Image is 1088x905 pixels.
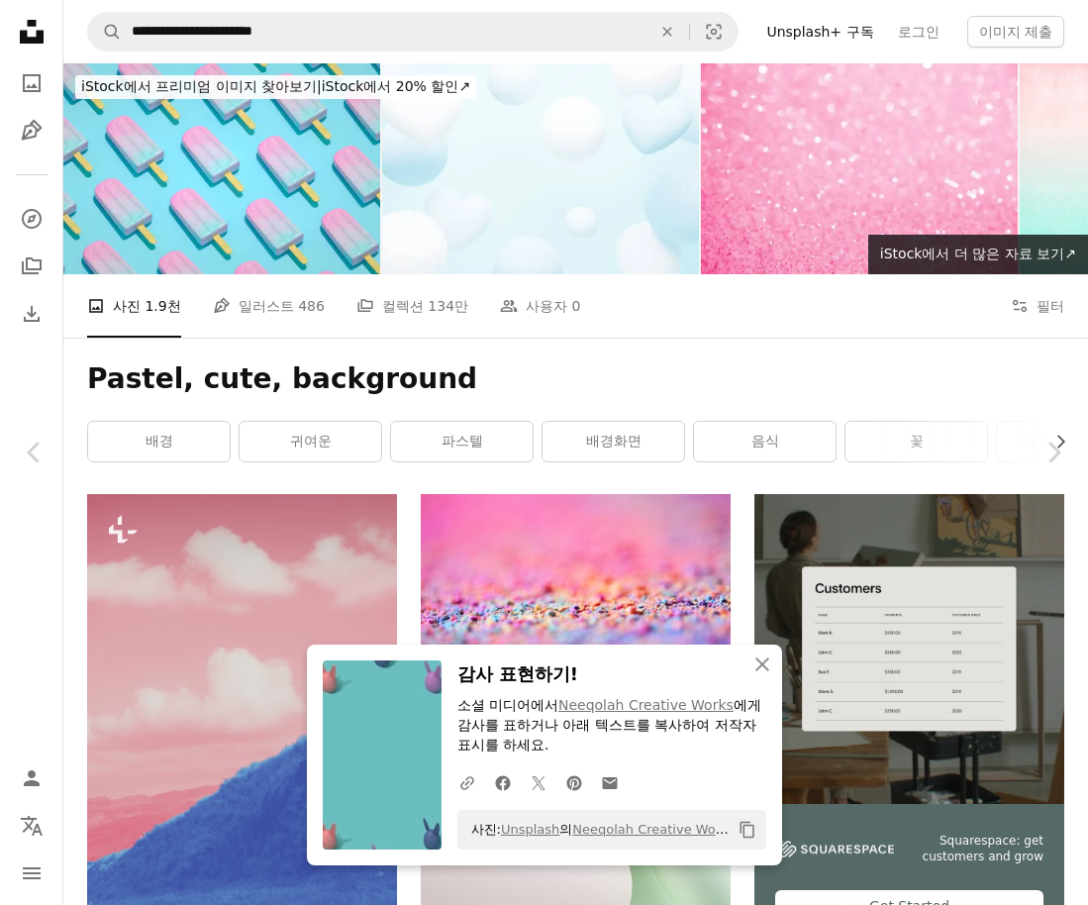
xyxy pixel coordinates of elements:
[12,294,51,334] a: 다운로드 내역
[391,422,533,461] a: 파스텔
[754,494,1064,804] img: file-1747939376688-baf9a4a454ffimage
[1011,274,1064,338] button: 필터
[501,822,559,837] a: Unsplash
[240,422,381,461] a: 귀여운
[421,494,731,701] img: 파란색과 흰색 꽃이있는 푸른 잔디
[500,274,580,338] a: 사용자 0
[918,833,1043,866] span: Squarespace: get customers and grow
[12,199,51,239] a: 탐색
[12,806,51,846] button: 언어
[967,16,1064,48] button: 이미지 제출
[521,762,556,802] a: Twitter에 공유
[63,63,380,274] img: 아이스크림 스틱, 팝시클, 최소한의 여름 개념, 아이소메트릭 보기.
[731,813,764,847] button: 클립보드에 복사하기
[87,361,1064,397] h1: Pastel, cute, background
[12,247,51,286] a: 컬렉션
[428,295,468,317] span: 134만
[88,13,122,50] button: Unsplash 검색
[382,63,699,274] img: Background image of hearts and color balls
[63,63,488,111] a: iStock에서 프리미엄 이미지 찾아보기|iStock에서 20% 할인↗
[457,660,766,689] h3: 감사 표현하기!
[880,246,1076,261] span: iStock에서 더 많은 자료 보기 ↗
[213,274,325,338] a: 일러스트 486
[461,814,731,846] span: 사진: 의
[592,762,628,802] a: 이메일로 공유에 공유
[12,854,51,893] button: 메뉴
[81,78,470,94] span: iStock에서 20% 할인 ↗
[87,12,739,51] form: 사이트 전체에서 이미지 찾기
[572,822,735,837] a: Neeqolah Creative Works
[845,422,987,461] a: 꽃
[298,295,325,317] span: 486
[690,13,738,50] button: 시각적 검색
[645,13,689,50] button: 삭제
[356,274,468,338] a: 컬렉션 134만
[81,78,322,94] span: iStock에서 프리미엄 이미지 찾아보기 |
[88,422,230,461] a: 배경
[485,762,521,802] a: Facebook에 공유
[558,698,734,714] a: Neeqolah Creative Works
[868,235,1088,274] a: iStock에서 더 많은 자료 보기↗
[775,841,894,858] img: file-1747939142011-51e5cc87e3c9
[556,762,592,802] a: Pinterest에 공유
[701,63,1018,274] img: 핑크 설탕 스파클 배경기술
[543,422,684,461] a: 배경화면
[12,63,51,103] a: 사진
[457,697,766,756] p: 소셜 미디어에서 에게 감사를 표하거나 아래 텍스트를 복사하여 저작자 표시를 하세요.
[1019,357,1088,548] a: 다음
[87,718,397,736] a: 분홍색 하늘을 배경으로 양식화된 푸른 언덕.
[694,422,836,461] a: 음식
[421,588,731,606] a: 파란색과 흰색 꽃이있는 푸른 잔디
[12,758,51,798] a: 로그인 / 가입
[572,295,581,317] span: 0
[12,111,51,151] a: 일러스트
[754,16,885,48] a: Unsplash+ 구독
[886,16,951,48] a: 로그인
